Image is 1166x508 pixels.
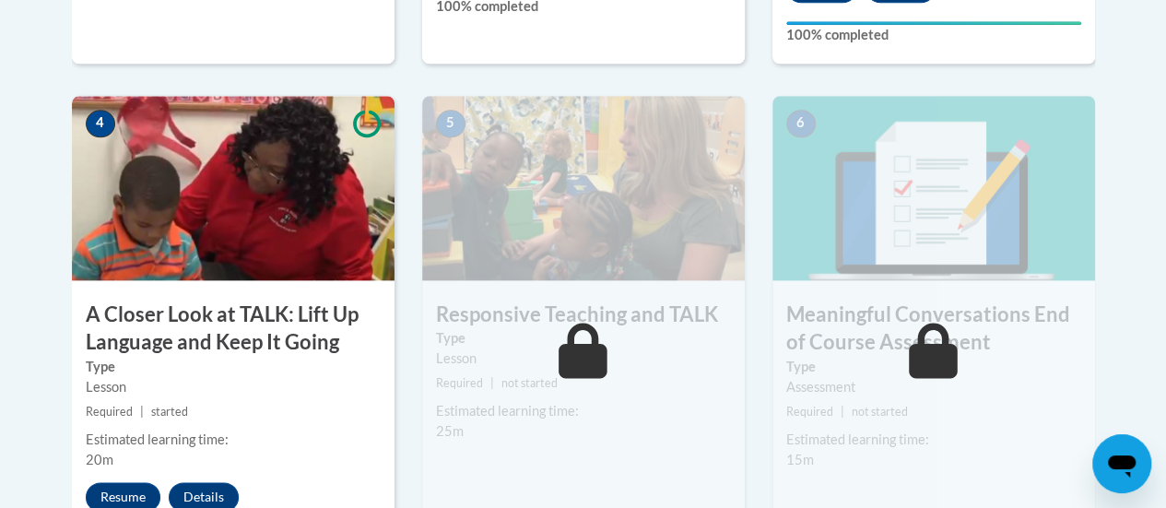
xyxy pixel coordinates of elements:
[86,452,113,467] span: 20m
[786,110,816,137] span: 6
[422,301,745,329] h3: Responsive Teaching and TALK
[841,405,844,419] span: |
[436,110,465,137] span: 5
[786,377,1081,397] div: Assessment
[436,328,731,349] label: Type
[501,376,558,390] span: not started
[490,376,494,390] span: |
[151,405,188,419] span: started
[786,430,1081,450] div: Estimated learning time:
[436,401,731,421] div: Estimated learning time:
[786,25,1081,45] label: 100% completed
[422,96,745,280] img: Course Image
[786,21,1081,25] div: Your progress
[72,96,395,280] img: Course Image
[852,405,908,419] span: not started
[786,357,1081,377] label: Type
[436,376,483,390] span: Required
[72,301,395,358] h3: A Closer Look at TALK: Lift Up Language and Keep It Going
[86,405,133,419] span: Required
[772,301,1095,358] h3: Meaningful Conversations End of Course Assessment
[86,430,381,450] div: Estimated learning time:
[436,349,731,369] div: Lesson
[436,423,464,439] span: 25m
[772,96,1095,280] img: Course Image
[1092,434,1151,493] iframe: Button to launch messaging window
[786,452,814,467] span: 15m
[86,357,381,377] label: Type
[140,405,144,419] span: |
[786,405,833,419] span: Required
[86,110,115,137] span: 4
[86,377,381,397] div: Lesson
